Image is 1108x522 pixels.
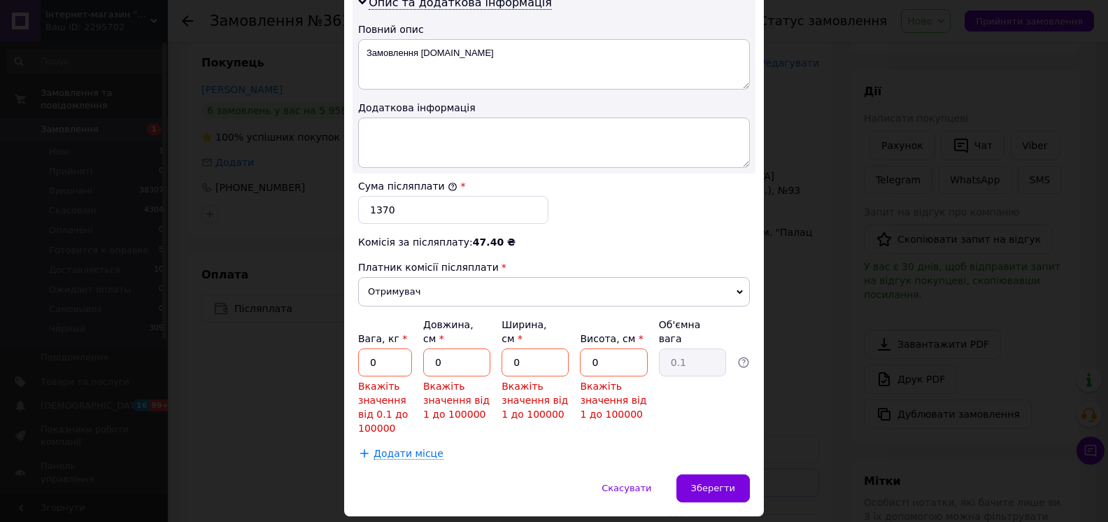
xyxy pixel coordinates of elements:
[358,235,750,249] div: Комісія за післяплату:
[358,181,457,192] label: Сума післяплати
[358,381,408,434] span: Вкажіть значення від 0.1 до 100000
[358,333,407,344] label: Вага, кг
[580,333,643,344] label: Висота, см
[423,381,490,420] span: Вкажіть значення від 1 до 100000
[358,101,750,115] div: Додаткова інформація
[473,237,516,248] span: 47.40 ₴
[502,319,546,344] label: Ширина, см
[602,483,651,493] span: Скасувати
[502,381,568,420] span: Вкажіть значення від 1 до 100000
[358,22,750,36] div: Повний опис
[659,318,726,346] div: Об'ємна вага
[358,277,750,306] span: Отримувач
[358,39,750,90] textarea: Замовлення [DOMAIN_NAME]
[691,483,735,493] span: Зберегти
[374,448,443,460] span: Додати місце
[580,381,646,420] span: Вкажіть значення від 1 до 100000
[358,262,499,273] span: Платник комісії післяплати
[423,319,474,344] label: Довжина, см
